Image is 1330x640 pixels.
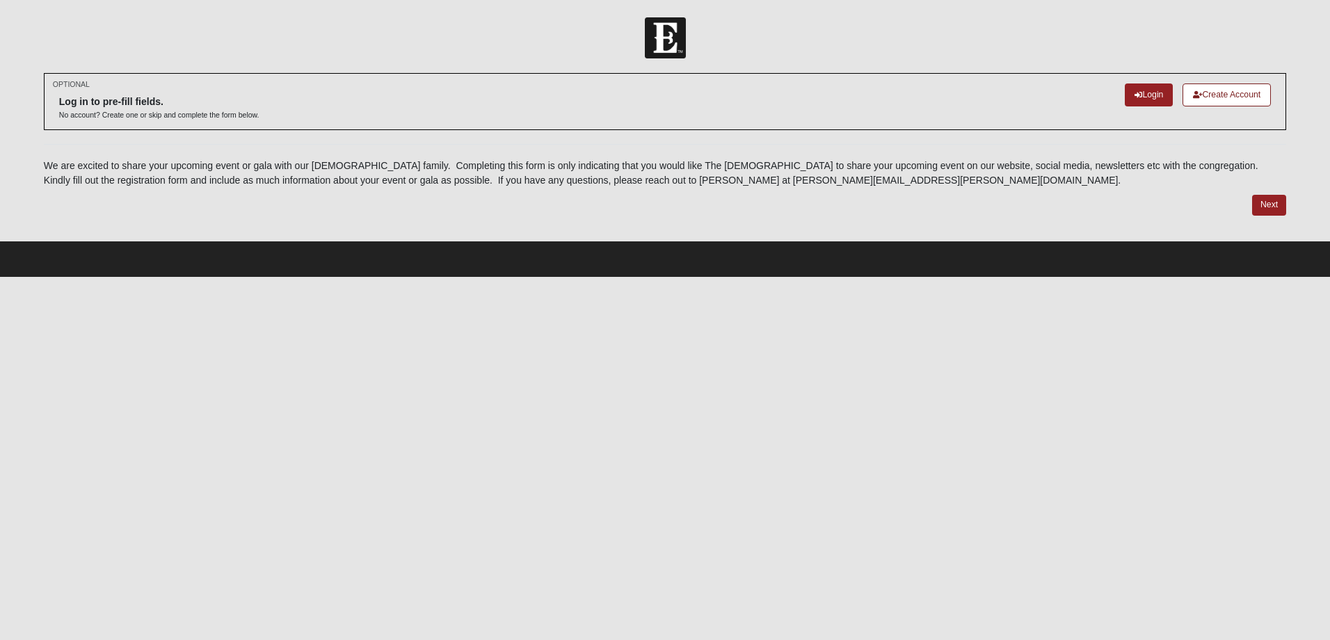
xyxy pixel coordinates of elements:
small: OPTIONAL [53,79,90,90]
a: Next [1252,195,1286,215]
h6: Log in to pre-fill fields. [59,96,259,108]
p: We are excited to share your upcoming event or gala with our [DEMOGRAPHIC_DATA] family. Completin... [44,159,1286,188]
a: Create Account [1183,83,1271,106]
img: Church of Eleven22 Logo [645,17,686,58]
p: No account? Create one or skip and complete the form below. [59,110,259,120]
a: Login [1125,83,1173,106]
